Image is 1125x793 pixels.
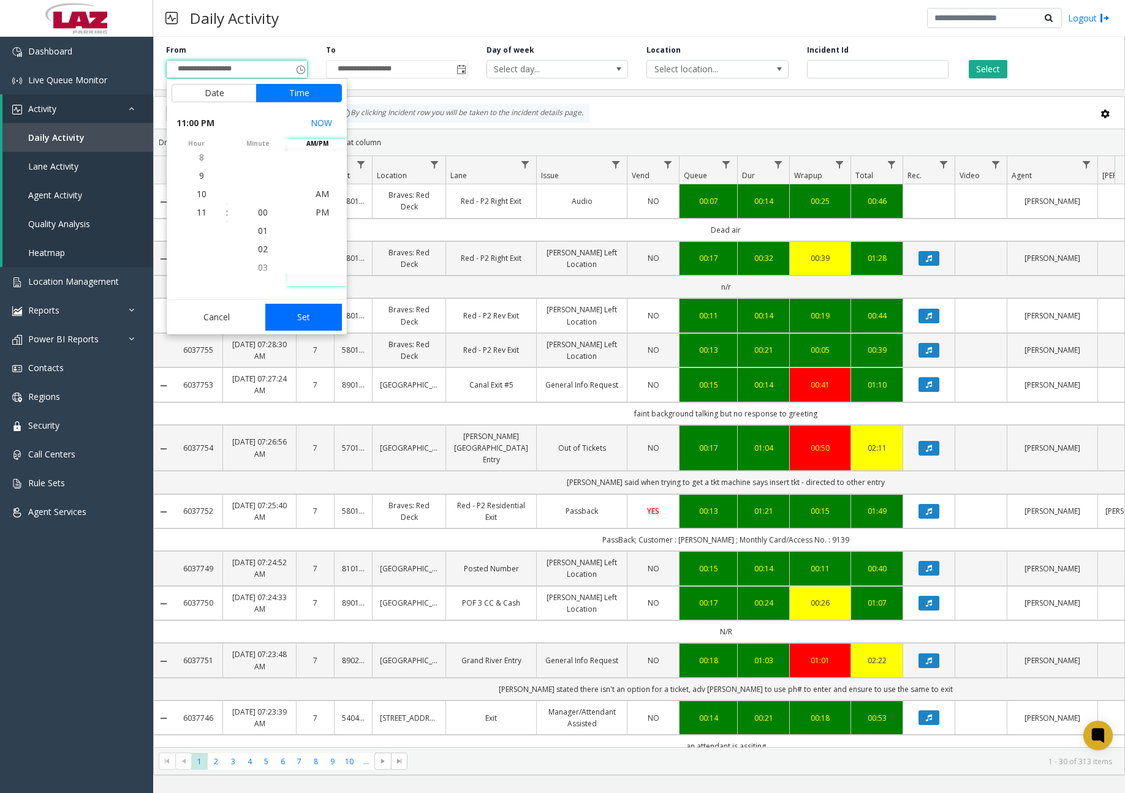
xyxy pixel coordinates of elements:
[304,344,327,356] a: 7
[687,344,730,356] a: 00:13
[199,151,204,163] span: 8
[544,339,619,362] a: [PERSON_NAME] Left Location
[28,362,64,374] span: Contacts
[342,442,365,454] a: 570112
[858,655,895,666] div: 02:22
[858,563,895,574] a: 00:40
[745,252,782,264] a: 00:32
[517,156,534,173] a: Lane Filter Menu
[154,713,173,723] a: Collapse Details
[12,277,22,287] img: 'icon'
[12,450,22,460] img: 'icon'
[306,112,337,134] button: Select now
[380,655,438,666] a: [GEOGRAPHIC_DATA]
[687,442,730,454] div: 00:17
[165,3,178,33] img: pageIcon
[230,436,289,459] a: [DATE] 07:26:56 AM
[544,195,619,207] a: Audio
[453,310,529,321] a: Red - P2 Rev Exit
[797,655,843,666] div: 01:01
[199,170,204,181] span: 9
[454,61,468,78] span: Toggle popup
[1015,442,1090,454] a: [PERSON_NAME]
[12,105,22,115] img: 'icon'
[858,712,895,724] a: 00:53
[632,170,650,181] span: Vend
[391,753,407,770] span: Go to the last page
[342,379,365,391] a: 890140
[154,156,1124,747] div: Data table
[544,442,619,454] a: Out of Tickets
[687,195,730,207] a: 00:07
[1015,344,1090,356] a: [PERSON_NAME]
[858,195,895,207] a: 00:46
[154,599,173,609] a: Collapse Details
[797,195,843,207] a: 00:25
[858,442,895,454] a: 02:11
[635,195,672,207] a: NO
[304,655,327,666] a: 7
[258,753,275,770] span: Page 5
[745,563,782,574] a: 00:14
[884,156,900,173] a: Total Filter Menu
[181,344,215,356] a: 6037755
[745,379,782,391] a: 00:14
[28,218,90,230] span: Quality Analysis
[648,253,659,263] span: NO
[745,597,782,609] a: 00:24
[184,3,285,33] h3: Daily Activity
[635,505,672,517] a: YES
[265,304,343,331] button: Set
[374,753,391,770] span: Go to the next page
[154,197,173,207] a: Collapse Details
[797,505,843,517] a: 00:15
[797,344,843,356] div: 00:05
[608,156,624,173] a: Issue Filter Menu
[635,310,672,321] a: NO
[353,156,369,173] a: Lot Filter Menu
[28,419,59,431] span: Security
[324,753,341,770] span: Page 9
[380,442,438,454] a: [GEOGRAPHIC_DATA]
[635,712,672,724] a: NO
[647,506,659,516] span: YES
[635,655,672,666] a: NO
[154,656,173,666] a: Collapse Details
[635,252,672,264] a: NO
[453,430,529,466] a: [PERSON_NAME][GEOGRAPHIC_DATA] Entry
[28,304,59,316] span: Reports
[544,379,619,391] a: General Info Request
[342,712,365,724] a: 540444
[648,443,659,453] span: NO
[228,139,287,148] span: minute
[181,563,215,574] a: 6037749
[745,310,782,321] a: 00:14
[797,379,843,391] a: 00:41
[342,655,365,666] a: 890209
[154,132,1124,153] div: Drag a column header and drop it here to group by that column
[450,170,467,181] span: Lane
[167,139,226,148] span: hour
[154,507,173,517] a: Collapse Details
[718,156,735,173] a: Queue Filter Menu
[687,563,730,574] div: 00:15
[166,45,186,56] label: From
[687,505,730,517] a: 00:13
[308,753,324,770] span: Page 8
[858,597,895,609] a: 01:07
[241,753,258,770] span: Page 4
[687,597,730,609] a: 00:17
[745,442,782,454] a: 01:04
[453,655,529,666] a: Grand River Entry
[380,712,438,724] a: [STREET_ADDRESS]
[544,592,619,615] a: [PERSON_NAME] Left Location
[225,753,241,770] span: Page 3
[181,442,215,454] a: 6037754
[1015,379,1090,391] a: [PERSON_NAME]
